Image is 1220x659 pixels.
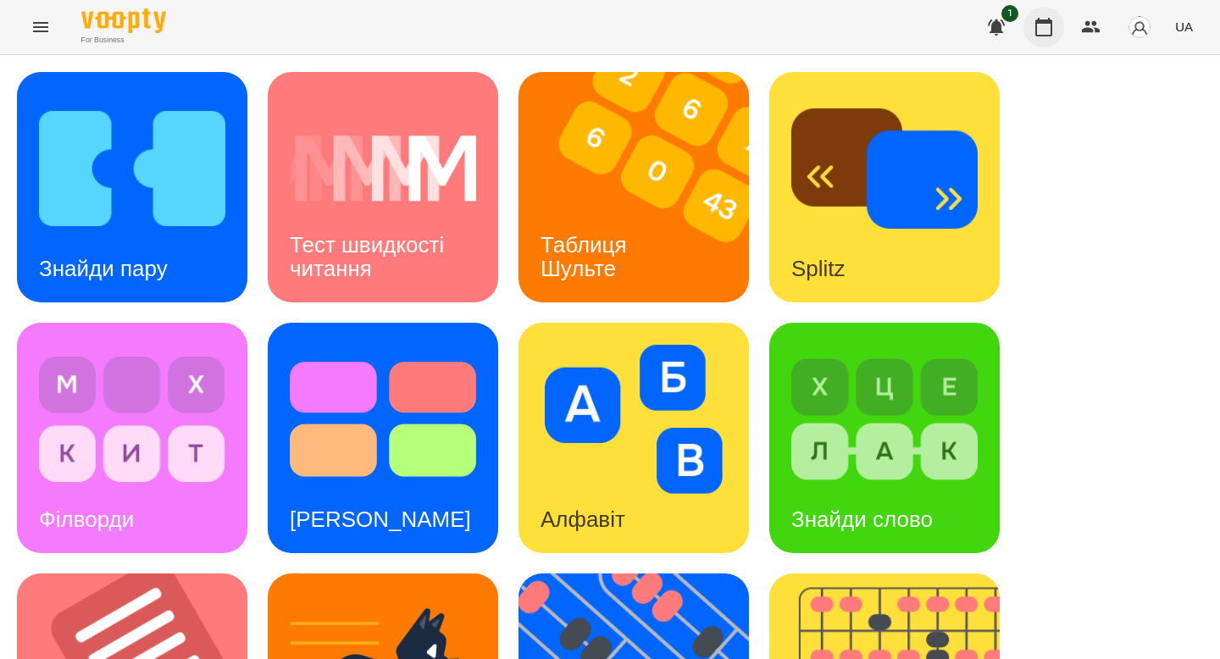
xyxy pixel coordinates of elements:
[1168,11,1200,42] button: UA
[39,256,168,281] h3: Знайди пару
[518,323,749,553] a: АлфавітАлфавіт
[769,72,1000,302] a: SplitzSplitz
[290,232,450,280] h3: Тест швидкості читання
[39,94,225,243] img: Знайди пару
[39,507,134,532] h3: Філворди
[268,323,498,553] a: Тест Струпа[PERSON_NAME]
[541,507,625,532] h3: Алфавіт
[290,94,476,243] img: Тест швидкості читання
[268,72,498,302] a: Тест швидкості читанняТест швидкості читання
[769,323,1000,553] a: Знайди словоЗнайди слово
[791,345,978,494] img: Знайди слово
[1175,18,1193,36] span: UA
[39,345,225,494] img: Філворди
[17,323,247,553] a: ФілвордиФілворди
[518,72,770,302] img: Таблиця Шульте
[541,345,727,494] img: Алфавіт
[518,72,749,302] a: Таблиця ШультеТаблиця Шульте
[17,72,247,302] a: Знайди паруЗнайди пару
[791,94,978,243] img: Splitz
[81,8,166,33] img: Voopty Logo
[290,507,471,532] h3: [PERSON_NAME]
[290,345,476,494] img: Тест Струпа
[791,256,846,281] h3: Splitz
[81,35,166,46] span: For Business
[1001,5,1018,22] span: 1
[20,7,61,47] button: Menu
[791,507,933,532] h3: Знайди слово
[541,232,633,280] h3: Таблиця Шульте
[1128,15,1151,39] img: avatar_s.png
